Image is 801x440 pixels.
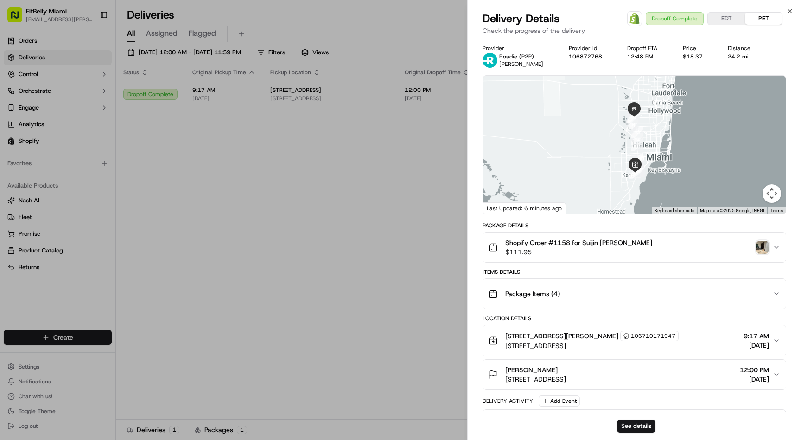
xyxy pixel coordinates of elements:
span: 12:00 PM [740,365,769,375]
span: Delivery Details [483,11,559,26]
span: [STREET_ADDRESS] [505,375,566,384]
div: Price [683,45,713,52]
span: 9:17 AM [744,331,769,341]
div: 14 [626,119,638,131]
a: Shopify [627,11,642,26]
button: Keyboard shortcuts [655,207,694,214]
button: 106872768 [569,53,602,60]
div: Location Details [483,315,786,322]
span: [STREET_ADDRESS] [505,341,679,350]
img: Shopify [629,13,640,24]
img: 1736555255976-a54dd68f-1ca7-489b-9aae-adbdc363a1c4 [9,89,26,105]
div: $18.37 [683,53,713,60]
button: PET [745,13,782,25]
button: [STREET_ADDRESS][PERSON_NAME]106710171947[STREET_ADDRESS]9:17 AM[DATE] [483,325,786,356]
a: Open this area in Google Maps (opens a new window) [485,202,516,214]
div: 9 [632,156,644,168]
div: Start new chat [42,89,152,98]
div: 6 [633,165,645,177]
img: Nash [9,9,28,28]
div: Items Details [483,268,786,276]
img: Wisdom Oko [9,160,24,178]
p: Roadie (P2P) [499,53,543,60]
span: 106710171947 [631,332,675,340]
button: Package Items (4) [483,279,786,309]
span: Shopify Order #1158 for Suijin [PERSON_NAME] [505,238,652,247]
span: [DATE] [106,169,125,176]
button: Add Event [539,395,580,407]
a: Terms (opens in new tab) [770,208,783,213]
img: Jesus Salinas [9,135,24,150]
div: Past conversations [9,121,62,128]
div: 12 [631,133,643,145]
div: 💻 [78,208,86,216]
div: 📗 [9,208,17,216]
img: Google [485,202,516,214]
div: 3 [629,167,641,179]
button: Shopify Order #1158 for Suijin [PERSON_NAME]$111.95photo_proof_of_delivery image [483,233,786,262]
div: 12:48 PM [627,53,668,60]
span: API Documentation [88,207,149,217]
button: Map camera controls [763,184,781,203]
input: Got a question? Start typing here... [24,60,167,70]
div: Distance [728,45,761,52]
div: Delivery Activity [483,397,533,405]
span: [DATE] [744,341,769,350]
div: 10 [631,154,643,166]
span: [PERSON_NAME] [505,365,558,375]
img: roadie-logo-v2.jpg [483,53,497,68]
div: 16 [628,111,640,123]
div: Provider Id [569,45,613,52]
button: See all [144,119,169,130]
span: [DEMOGRAPHIC_DATA][PERSON_NAME] [29,144,126,151]
img: 1736555255976-a54dd68f-1ca7-489b-9aae-adbdc363a1c4 [19,169,26,177]
span: [DATE] [740,375,769,384]
button: EDT [708,13,745,25]
button: [PERSON_NAME][STREET_ADDRESS]12:00 PM[DATE] [483,360,786,389]
p: Check the progress of the delivery [483,26,786,35]
span: [STREET_ADDRESS][PERSON_NAME] [505,331,618,341]
span: • [101,169,104,176]
img: 8016278978528_b943e370aa5ada12b00a_72.png [19,89,36,105]
div: Package Details [483,222,786,229]
span: [PERSON_NAME] [499,60,543,68]
div: 8 [632,156,644,168]
img: photo_proof_of_delivery image [756,241,769,254]
a: 📗Knowledge Base [6,204,75,220]
span: Map data ©2025 Google, INEGI [700,208,764,213]
span: [DATE] [133,144,152,151]
span: Knowledge Base [19,207,71,217]
div: Provider [483,45,554,52]
a: 💻API Documentation [75,204,153,220]
span: Package Items ( 4 ) [505,289,560,298]
div: Dropoff ETA [627,45,668,52]
div: Last Updated: 6 minutes ago [483,202,566,214]
div: We're available if you need us! [42,98,127,105]
button: Start new chat [158,91,169,103]
span: $111.95 [505,247,652,257]
div: 13 [631,126,643,138]
div: 24.2 mi [728,53,761,60]
div: 11 [631,139,643,151]
a: Powered byPylon [65,230,112,237]
button: See details [617,420,655,433]
span: Wisdom [PERSON_NAME] [29,169,99,176]
span: Pylon [92,230,112,237]
p: Welcome 👋 [9,37,169,52]
span: • [128,144,131,151]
